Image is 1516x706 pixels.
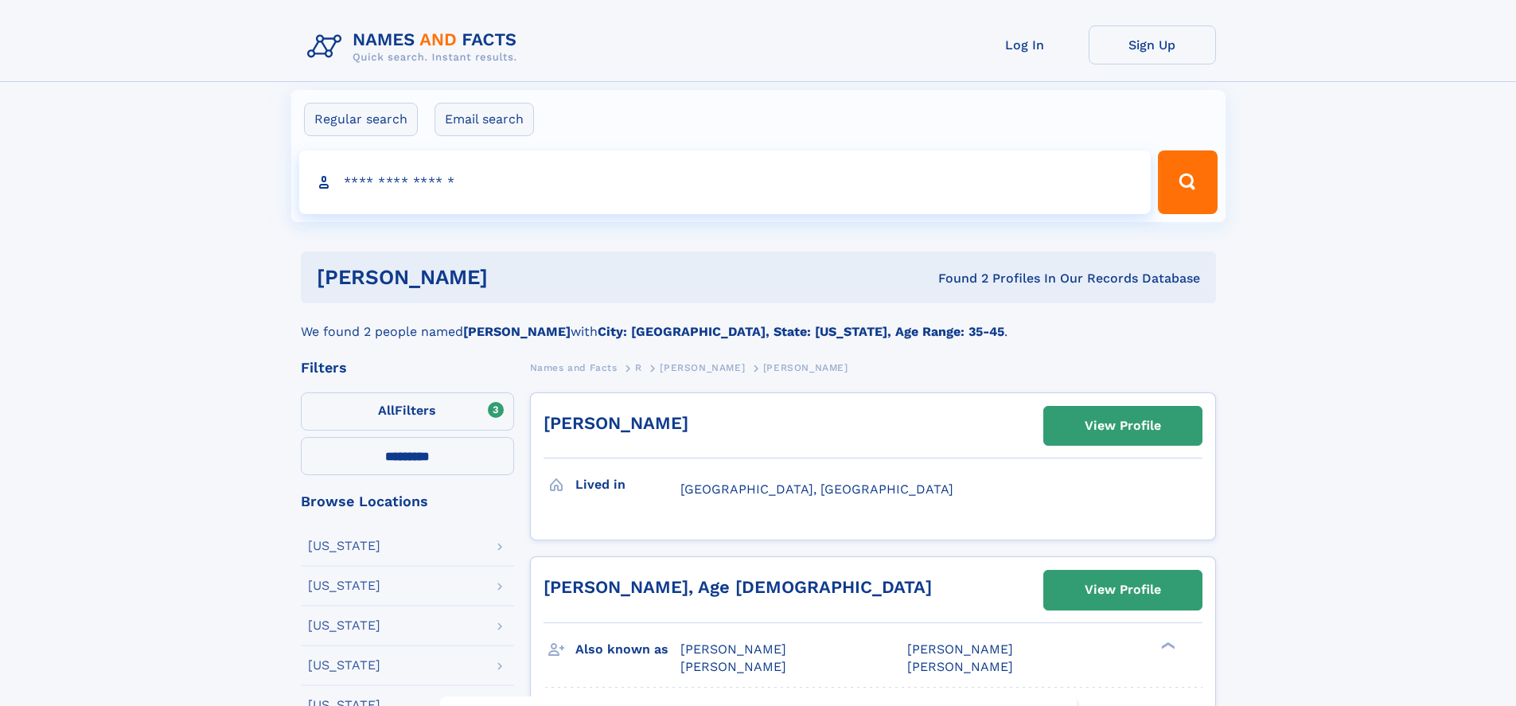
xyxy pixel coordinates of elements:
[907,659,1013,674] span: [PERSON_NAME]
[660,362,745,373] span: [PERSON_NAME]
[660,357,745,377] a: [PERSON_NAME]
[1157,640,1176,650] div: ❯
[1085,408,1161,444] div: View Profile
[763,362,848,373] span: [PERSON_NAME]
[1085,571,1161,608] div: View Profile
[308,659,380,672] div: [US_STATE]
[598,324,1004,339] b: City: [GEOGRAPHIC_DATA], State: [US_STATE], Age Range: 35-45
[544,413,688,433] a: [PERSON_NAME]
[308,579,380,592] div: [US_STATE]
[1089,25,1216,64] a: Sign Up
[301,392,514,431] label: Filters
[301,303,1216,341] div: We found 2 people named with .
[530,357,618,377] a: Names and Facts
[1044,407,1202,445] a: View Profile
[308,619,380,632] div: [US_STATE]
[680,642,786,657] span: [PERSON_NAME]
[1158,150,1217,214] button: Search Button
[635,362,642,373] span: R
[680,482,953,497] span: [GEOGRAPHIC_DATA], [GEOGRAPHIC_DATA]
[301,494,514,509] div: Browse Locations
[907,642,1013,657] span: [PERSON_NAME]
[544,577,932,597] a: [PERSON_NAME], Age [DEMOGRAPHIC_DATA]
[304,103,418,136] label: Regular search
[308,540,380,552] div: [US_STATE]
[463,324,571,339] b: [PERSON_NAME]
[635,357,642,377] a: R
[575,471,680,498] h3: Lived in
[378,403,395,418] span: All
[713,270,1200,287] div: Found 2 Profiles In Our Records Database
[299,150,1152,214] input: search input
[575,636,680,663] h3: Also known as
[301,25,530,68] img: Logo Names and Facts
[680,659,786,674] span: [PERSON_NAME]
[961,25,1089,64] a: Log In
[1044,571,1202,609] a: View Profile
[301,361,514,375] div: Filters
[435,103,534,136] label: Email search
[317,267,713,287] h1: [PERSON_NAME]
